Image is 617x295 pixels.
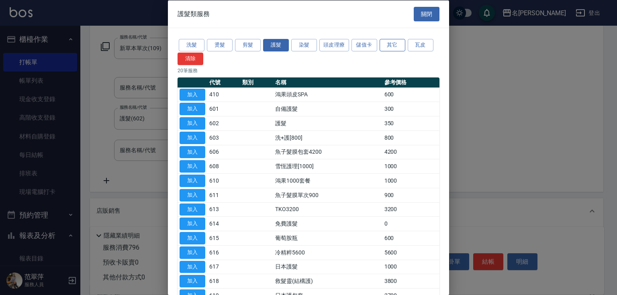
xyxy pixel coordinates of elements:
td: 0 [382,216,439,231]
td: 608 [207,159,240,173]
td: 600 [382,87,439,102]
td: 3800 [382,274,439,288]
td: 611 [207,188,240,202]
button: 加入 [180,232,205,244]
td: 618 [207,274,240,288]
td: 葡萄胺瓶 [273,231,382,245]
button: 洗髮 [179,39,204,51]
td: TKO3200 [273,202,382,217]
td: 冷精粹5600 [273,245,382,260]
button: 加入 [180,146,205,158]
td: 救髮靈(結構護) [273,274,382,288]
td: 1000 [382,173,439,188]
button: 加入 [180,246,205,258]
button: 加入 [180,88,205,101]
span: 護髮類服務 [178,10,210,18]
button: 加入 [180,117,205,130]
td: 3200 [382,202,439,217]
button: 加入 [180,189,205,201]
button: 關閉 [414,6,439,21]
button: 剪髮 [235,39,261,51]
button: 加入 [180,175,205,187]
button: 加入 [180,103,205,115]
th: 名稱 [273,77,382,87]
td: 日本護髮 [273,260,382,274]
td: 護髮 [273,116,382,130]
p: 20 筆服務 [178,67,439,74]
button: 其它 [380,39,405,51]
td: 601 [207,102,240,116]
td: 自備護髮 [273,102,382,116]
th: 參考價格 [382,77,439,87]
button: 護髮 [263,39,289,51]
td: 300 [382,102,439,116]
td: 免費護髮 [273,216,382,231]
td: 洗+護[800] [273,130,382,145]
td: 鴻果1000套餐 [273,173,382,188]
button: 燙髮 [207,39,233,51]
td: 雪恆護理[1000] [273,159,382,173]
td: 900 [382,188,439,202]
td: 410 [207,87,240,102]
button: 染髮 [291,39,317,51]
td: 鴻果頭皮SPA [273,87,382,102]
button: 加入 [180,160,205,173]
td: 1000 [382,260,439,274]
th: 類別 [240,77,273,87]
td: 350 [382,116,439,130]
td: 610 [207,173,240,188]
button: 加入 [180,260,205,273]
button: 儲值卡 [351,39,377,51]
td: 800 [382,130,439,145]
button: 加入 [180,275,205,287]
td: 615 [207,231,240,245]
td: 617 [207,260,240,274]
td: 5600 [382,245,439,260]
td: 613 [207,202,240,217]
button: 清除 [178,52,203,65]
button: 加入 [180,218,205,230]
button: 加入 [180,203,205,216]
th: 代號 [207,77,240,87]
td: 600 [382,231,439,245]
button: 瓦皮 [408,39,433,51]
td: 魚子髮膜單次900 [273,188,382,202]
td: 魚子髮膜包套4200 [273,145,382,159]
td: 602 [207,116,240,130]
td: 603 [207,130,240,145]
button: 頭皮理療 [319,39,349,51]
td: 606 [207,145,240,159]
button: 加入 [180,131,205,144]
td: 1000 [382,159,439,173]
td: 614 [207,216,240,231]
td: 4200 [382,145,439,159]
td: 616 [207,245,240,260]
